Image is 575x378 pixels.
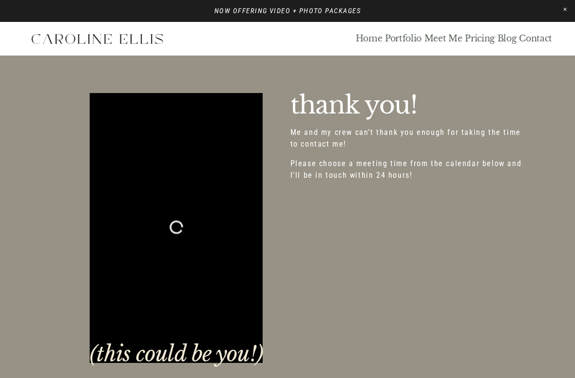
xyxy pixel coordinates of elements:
span: thank you! [290,90,418,120]
a: Blog [498,33,517,44]
a: Home [356,33,383,44]
em: (this could be you!) [90,341,263,367]
a: Meet Me [424,33,462,44]
a: Contact [519,33,552,44]
p: Please choose a meeting time from the calendar below and I’ll be in touch within 24 hours! [290,158,530,181]
img: Western North Carolina Elopement Photographer [23,27,171,51]
a: Pricing [465,33,495,44]
p: Me and my crew can’t thank you enough for taking the time to contact me! [290,127,530,150]
a: Portfolio [385,33,422,44]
